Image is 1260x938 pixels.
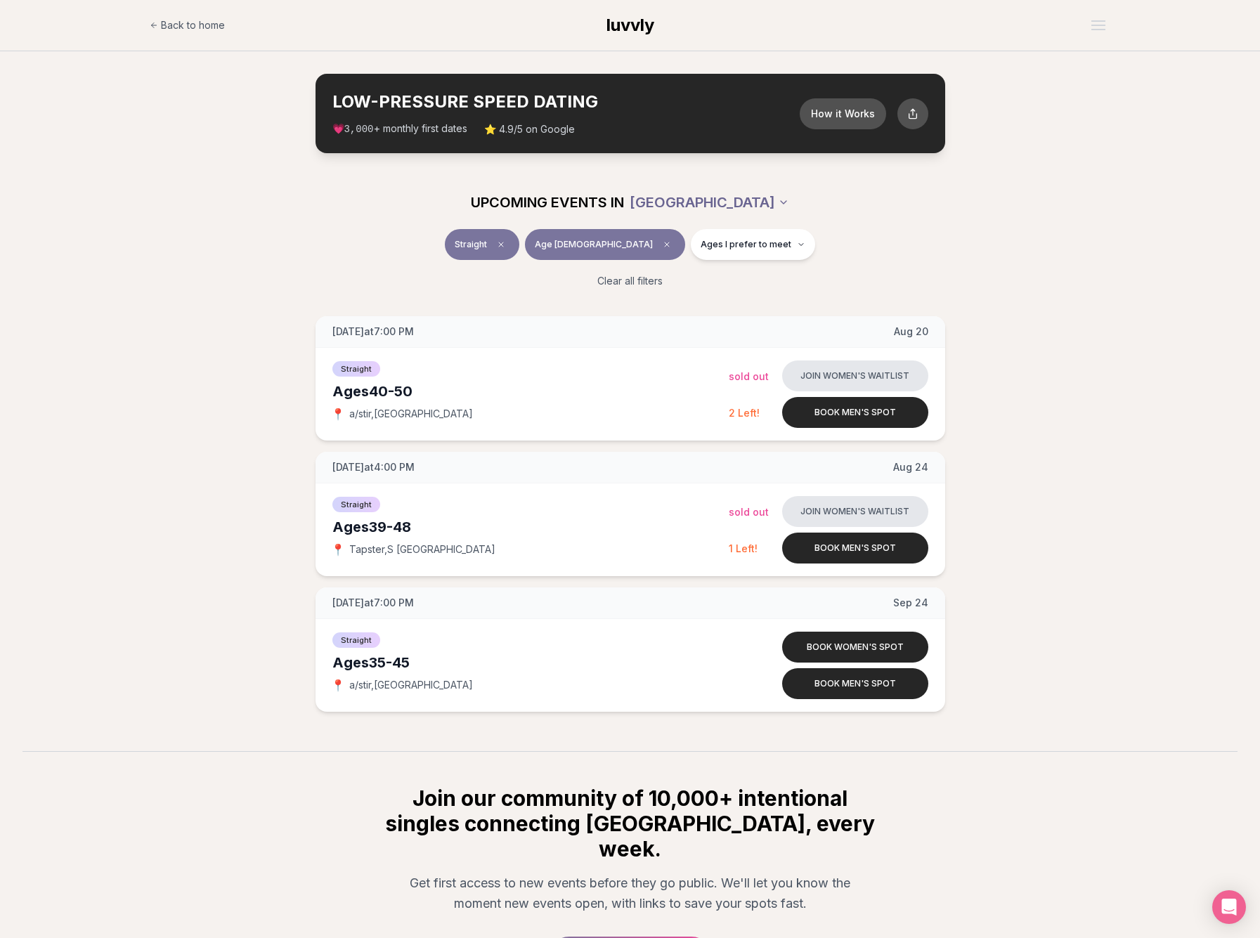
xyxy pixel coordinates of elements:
[332,122,467,136] span: 💗 + monthly first dates
[1212,890,1246,924] div: Open Intercom Messenger
[349,542,495,556] span: Tapster , S [GEOGRAPHIC_DATA]
[332,517,729,537] div: Ages 39-48
[589,266,671,297] button: Clear all filters
[332,544,344,555] span: 📍
[894,325,928,339] span: Aug 20
[782,668,928,699] button: Book men's spot
[349,407,473,421] span: a/stir , [GEOGRAPHIC_DATA]
[729,407,760,419] span: 2 Left!
[729,370,769,382] span: Sold Out
[332,361,380,377] span: Straight
[782,632,928,663] button: Book women's spot
[471,193,624,212] span: UPCOMING EVENTS IN
[630,187,789,218] button: [GEOGRAPHIC_DATA]
[535,239,653,250] span: Age [DEMOGRAPHIC_DATA]
[394,873,866,914] p: Get first access to new events before they go public. We'll let you know the moment new events op...
[332,325,414,339] span: [DATE] at 7:00 PM
[800,98,886,129] button: How it Works
[332,91,800,113] h2: LOW-PRESSURE SPEED DATING
[150,11,225,39] a: Back to home
[344,124,374,135] span: 3,000
[484,122,575,136] span: ⭐ 4.9/5 on Google
[332,679,344,691] span: 📍
[525,229,685,260] button: Age [DEMOGRAPHIC_DATA]Clear age
[893,460,928,474] span: Aug 24
[161,18,225,32] span: Back to home
[332,497,380,512] span: Straight
[782,360,928,391] button: Join women's waitlist
[701,239,791,250] span: Ages I prefer to meet
[493,236,509,253] span: Clear event type filter
[1086,15,1111,36] button: Open menu
[606,15,654,35] span: luvvly
[332,596,414,610] span: [DATE] at 7:00 PM
[332,632,380,648] span: Straight
[455,239,487,250] span: Straight
[658,236,675,253] span: Clear age
[332,382,729,401] div: Ages 40-50
[332,408,344,419] span: 📍
[729,542,758,554] span: 1 Left!
[606,14,654,37] a: luvvly
[729,506,769,518] span: Sold Out
[691,229,815,260] button: Ages I prefer to meet
[782,397,928,428] button: Book men's spot
[383,786,878,861] h2: Join our community of 10,000+ intentional singles connecting [GEOGRAPHIC_DATA], every week.
[893,596,928,610] span: Sep 24
[332,653,729,672] div: Ages 35-45
[445,229,519,260] button: StraightClear event type filter
[782,533,928,564] button: Book men's spot
[782,496,928,527] button: Join women's waitlist
[332,460,415,474] span: [DATE] at 4:00 PM
[349,678,473,692] span: a/stir , [GEOGRAPHIC_DATA]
